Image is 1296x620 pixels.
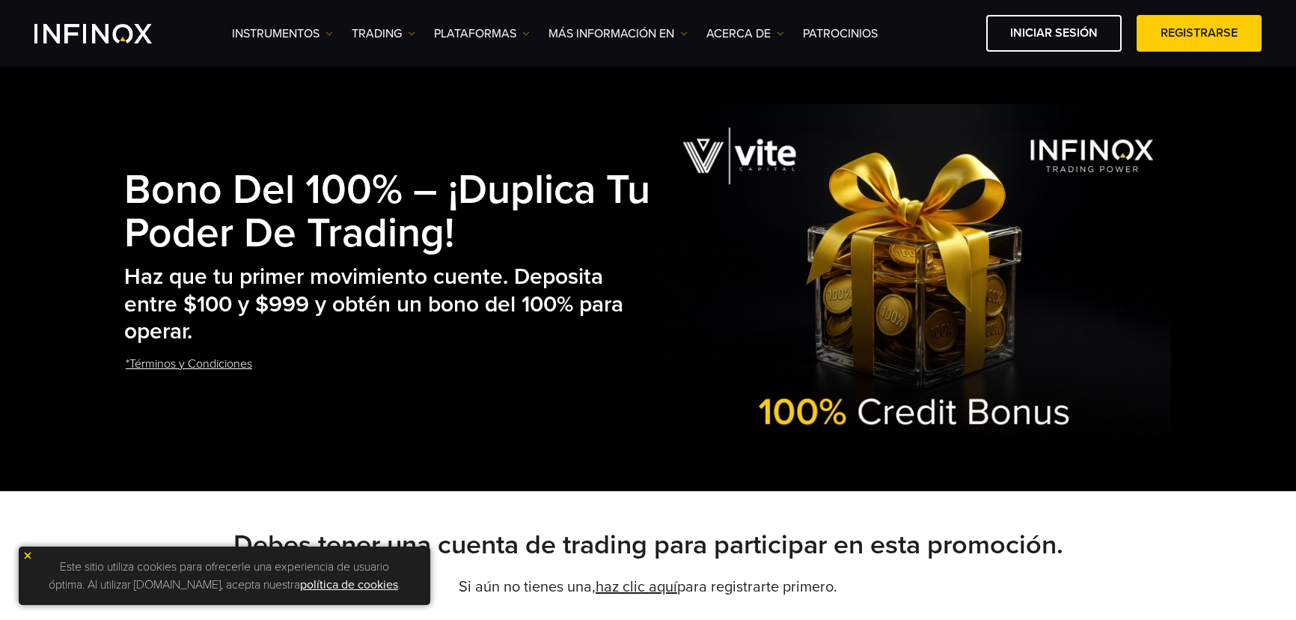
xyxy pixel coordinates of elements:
[434,25,530,43] a: PLATAFORMAS
[124,264,657,346] h2: Haz que tu primer movimiento cuente. Deposita entre $100 y $999 y obtén un bono del 100% para ope...
[233,529,1063,561] strong: Debes tener una cuenta de trading para participar en esta promoción.
[548,25,688,43] a: Más información en
[352,25,415,43] a: TRADING
[22,550,33,561] img: yellow close icon
[803,25,878,43] a: Patrocinios
[232,25,333,43] a: Instrumentos
[1137,15,1262,52] a: Registrarse
[124,346,254,383] a: *Términos y Condiciones
[986,15,1122,52] a: Iniciar sesión
[706,25,784,43] a: ACERCA DE
[34,24,187,43] a: INFINOX Logo
[26,554,423,598] p: Este sitio utiliza cookies para ofrecerle una experiencia de usuario óptima. Al utilizar [DOMAIN_...
[596,578,677,596] a: haz clic aquí
[124,165,650,258] strong: Bono del 100% – ¡Duplica tu poder de trading!
[124,577,1172,598] p: Si aún no tienes una, para registrarte primero.
[300,577,398,592] a: política de cookies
